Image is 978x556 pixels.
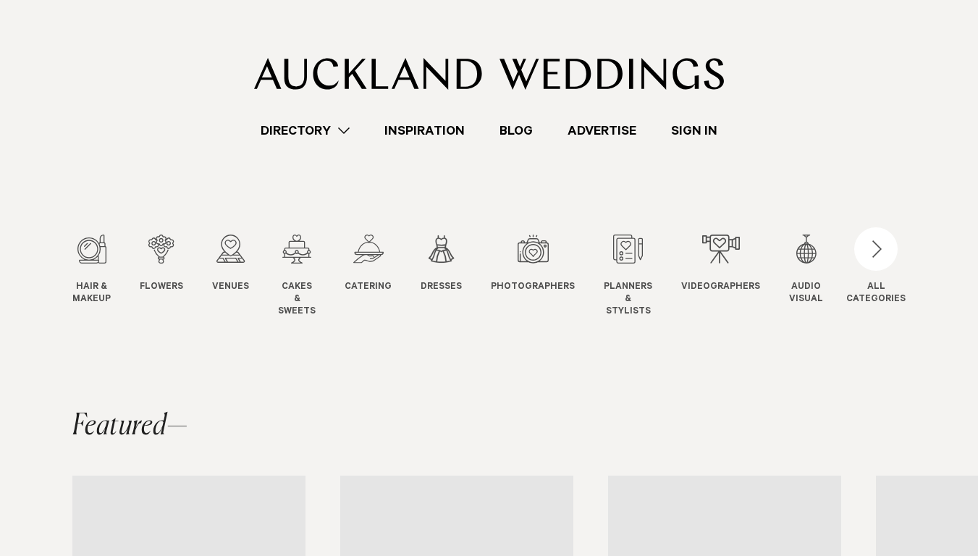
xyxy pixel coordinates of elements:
[345,235,421,318] swiper-slide: 5 / 12
[72,235,111,306] a: Hair & Makeup
[367,121,482,140] a: Inspiration
[491,235,575,294] a: Photographers
[212,235,278,318] swiper-slide: 3 / 12
[482,121,550,140] a: Blog
[421,235,491,318] swiper-slide: 6 / 12
[604,235,652,318] a: Planners & Stylists
[681,235,760,294] a: Videographers
[654,121,735,140] a: Sign In
[140,282,183,294] span: Flowers
[278,282,316,318] span: Cakes & Sweets
[140,235,183,294] a: Flowers
[243,121,367,140] a: Directory
[789,282,823,306] span: Audio Visual
[278,235,345,318] swiper-slide: 4 / 12
[72,235,140,318] swiper-slide: 1 / 12
[72,412,188,441] h2: Featured
[140,235,212,318] swiper-slide: 2 / 12
[72,282,111,306] span: Hair & Makeup
[345,235,392,294] a: Catering
[681,282,760,294] span: Videographers
[254,58,724,90] img: Auckland Weddings Logo
[550,121,654,140] a: Advertise
[604,282,652,318] span: Planners & Stylists
[421,282,462,294] span: Dresses
[789,235,823,306] a: Audio Visual
[846,235,906,303] button: ALLCATEGORIES
[846,282,906,306] div: ALL CATEGORIES
[681,235,789,318] swiper-slide: 9 / 12
[212,282,249,294] span: Venues
[345,282,392,294] span: Catering
[278,235,316,318] a: Cakes & Sweets
[789,235,852,318] swiper-slide: 10 / 12
[212,235,249,294] a: Venues
[421,235,462,294] a: Dresses
[491,282,575,294] span: Photographers
[604,235,681,318] swiper-slide: 8 / 12
[491,235,604,318] swiper-slide: 7 / 12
